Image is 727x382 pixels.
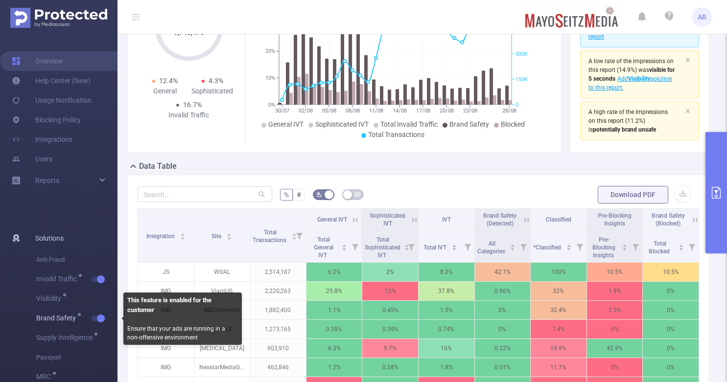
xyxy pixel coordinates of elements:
[475,301,531,319] p: 0%
[516,102,518,108] tspan: 0
[393,108,407,114] tspan: 14/08
[685,108,691,114] i: icon: close
[419,301,474,319] p: 1.5%
[36,373,54,380] span: MRC
[679,247,684,249] i: icon: caret-down
[306,282,362,300] p: 25.8%
[531,263,586,281] p: 100%
[299,108,313,114] tspan: 02/08
[341,243,347,249] div: Sort
[36,295,65,302] span: Visibility
[10,8,107,28] img: Protected Media
[227,236,232,239] i: icon: caret-down
[502,108,516,114] tspan: 28/08
[652,212,685,227] span: Brand Safety (Blocked)
[253,229,288,244] span: Total Transactions
[643,282,699,300] p: 0%
[483,212,516,227] span: Brand Safety (Detected)
[346,108,360,114] tspan: 08/08
[685,55,691,66] button: icon: close
[36,250,117,270] span: Anti-Fraud
[362,301,418,319] p: 0.45%
[139,160,177,172] h2: Data Table
[211,233,223,240] span: Site
[698,7,706,27] span: AR
[587,263,643,281] p: 10.5%
[679,243,684,246] i: icon: caret-up
[588,58,675,91] span: (14.9%)
[165,110,212,120] div: Invalid Traffic
[306,339,362,358] p: 6.3%
[365,236,400,259] span: Total Sophisticated IVT
[268,102,275,108] tspan: 0%
[362,320,418,338] p: 0.39%
[685,106,691,116] button: icon: close
[314,236,333,259] span: Total General IVT
[566,243,572,249] div: Sort
[317,216,347,223] span: General IVT
[588,109,668,124] span: A high rate of the impressions on this report
[250,320,306,338] p: 1,273,165
[501,120,525,128] span: Blocked
[628,75,651,82] b: Visibility
[573,231,586,262] i: Filter menu
[265,48,275,55] tspan: 20%
[369,108,383,114] tspan: 11/08
[227,232,232,235] i: icon: caret-up
[250,358,306,377] p: 462,846
[268,120,304,128] span: General IVT
[451,243,457,249] div: Sort
[146,233,176,240] span: Integration
[306,301,362,319] p: 1.1%
[622,243,628,246] i: icon: caret-up
[380,120,438,128] span: Total Invalid Traffic
[35,171,59,190] a: Reports
[159,77,178,85] span: 12.4%
[587,339,643,358] p: 42.9%
[419,282,474,300] p: 37.8%
[440,108,454,114] tspan: 20/08
[475,358,531,377] p: 0.01%
[194,358,250,377] p: NexstarMediaGroup
[138,339,194,358] p: IMG
[475,282,531,300] p: 0.96%
[12,71,91,90] a: Help Center (New)
[531,301,586,319] p: 32.4%
[362,339,418,358] p: 9.7%
[342,247,347,249] i: icon: caret-down
[451,247,457,249] i: icon: caret-down
[643,358,699,377] p: 0%
[592,236,615,259] span: Pre-Blocking Insights
[531,358,586,377] p: 11.7%
[209,77,223,85] span: 4.3%
[354,191,360,197] i: icon: table
[475,320,531,338] p: 0%
[306,358,362,377] p: 1.2%
[322,108,336,114] tspan: 05/08
[588,75,672,91] span: Add solution to this report.
[516,231,530,262] i: Filter menu
[194,263,250,281] p: WGAL
[35,177,59,184] span: Reports
[622,247,628,249] i: icon: caret-down
[649,240,671,255] span: Total Blocked
[189,86,236,96] div: Sophisticated
[180,232,186,238] div: Sort
[226,232,232,238] div: Sort
[194,339,250,358] p: [MEDICAL_DATA]
[629,231,642,262] i: Filter menu
[36,348,117,367] span: Passport
[123,292,242,345] div: Ensure that your ads are running in a non-offensive environment
[475,263,531,281] p: 42.1%
[250,282,306,300] p: 2,220,263
[250,339,306,358] p: 903,910
[510,247,516,249] i: icon: caret-down
[516,76,528,83] tspan: 150K
[463,108,477,114] tspan: 23/08
[404,231,418,262] i: Filter menu
[533,244,563,251] span: *Classified
[12,110,81,130] a: Blocking Policy
[643,263,699,281] p: 10.5%
[180,232,185,235] i: icon: caret-up
[643,320,699,338] p: 0%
